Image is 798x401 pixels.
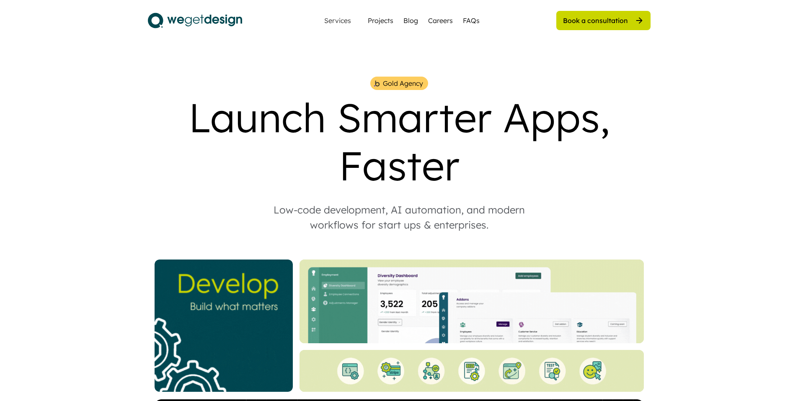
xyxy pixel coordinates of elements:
img: _Website%20Square%20V2%20%282%29.gif [155,260,293,392]
a: Projects [368,15,393,26]
img: Website%20Landing%20%284%29.gif [300,260,644,343]
div: Gold Agency [383,78,423,88]
img: bubble%201.png [373,80,380,87]
div: Services [321,17,354,24]
div: Low-code development, AI automation, and modern workflows for start ups & enterprises. [257,202,542,232]
a: Blog [403,15,418,26]
a: Careers [428,15,453,26]
div: Launch Smarter Apps, Faster [148,93,651,190]
img: logo.svg [148,10,242,31]
a: FAQs [463,15,480,26]
img: Bottom%20Landing%20%281%29.gif [300,350,644,392]
div: Book a consultation [563,16,628,25]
